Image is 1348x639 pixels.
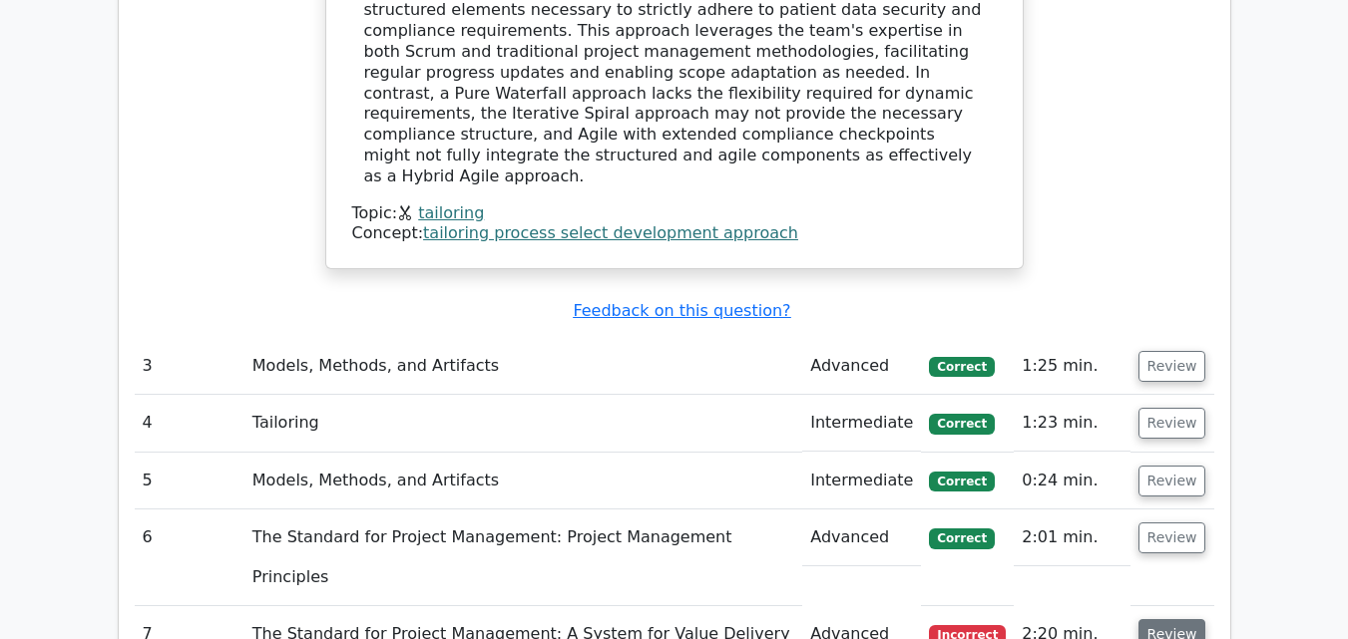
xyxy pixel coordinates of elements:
span: Correct [929,472,994,491]
td: 4 [135,395,244,452]
button: Review [1138,466,1206,496]
span: Correct [929,414,994,434]
td: 5 [135,453,244,509]
td: The Standard for Project Management: Project Management Principles [244,509,802,606]
td: 6 [135,509,244,606]
button: Review [1138,408,1206,439]
button: Review [1138,351,1206,382]
td: Intermediate [802,453,921,509]
td: Models, Methods, and Artifacts [244,453,802,509]
td: Advanced [802,509,921,566]
td: 3 [135,338,244,395]
td: 2:01 min. [1014,509,1129,566]
td: 1:25 min. [1014,338,1129,395]
td: Tailoring [244,395,802,452]
td: Advanced [802,338,921,395]
span: Correct [929,357,994,377]
a: Feedback on this question? [573,301,790,320]
a: tailoring [418,203,484,222]
div: Concept: [352,223,997,244]
span: Correct [929,528,994,548]
td: 0:24 min. [1014,453,1129,509]
td: 1:23 min. [1014,395,1129,452]
td: Models, Methods, and Artifacts [244,338,802,395]
td: Intermediate [802,395,921,452]
a: tailoring process select development approach [423,223,798,242]
div: Topic: [352,203,997,224]
button: Review [1138,522,1206,553]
